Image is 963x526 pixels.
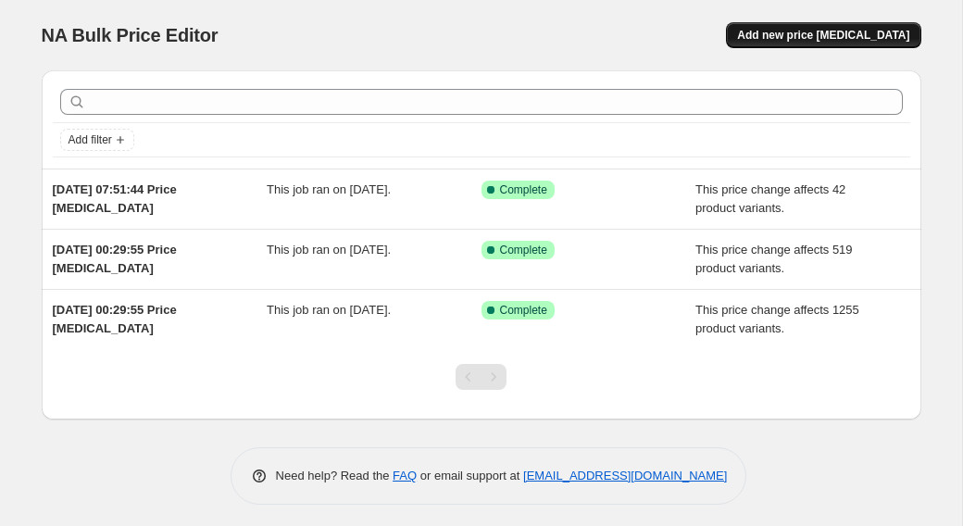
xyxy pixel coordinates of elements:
span: Need help? Read the [276,469,394,482]
button: Add new price [MEDICAL_DATA] [726,22,920,48]
span: This price change affects 1255 product variants. [695,303,859,335]
span: [DATE] 00:29:55 Price [MEDICAL_DATA] [53,243,177,275]
span: This job ran on [DATE]. [267,303,391,317]
span: Add new price [MEDICAL_DATA] [737,28,909,43]
span: Add filter [69,132,112,147]
span: NA Bulk Price Editor [42,25,219,45]
span: or email support at [417,469,523,482]
span: Complete [500,182,547,197]
span: Complete [500,303,547,318]
span: [DATE] 07:51:44 Price [MEDICAL_DATA] [53,182,177,215]
span: This job ran on [DATE]. [267,243,391,257]
span: This price change affects 42 product variants. [695,182,845,215]
span: This price change affects 519 product variants. [695,243,853,275]
a: [EMAIL_ADDRESS][DOMAIN_NAME] [523,469,727,482]
nav: Pagination [456,364,507,390]
span: This job ran on [DATE]. [267,182,391,196]
button: Add filter [60,129,134,151]
span: Complete [500,243,547,257]
a: FAQ [393,469,417,482]
span: [DATE] 00:29:55 Price [MEDICAL_DATA] [53,303,177,335]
